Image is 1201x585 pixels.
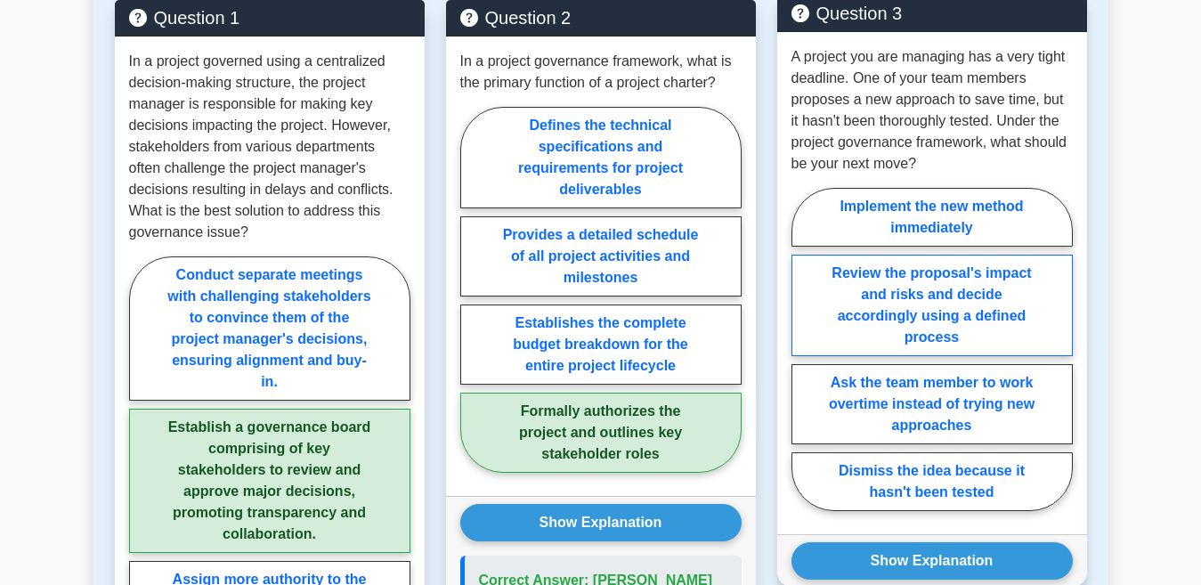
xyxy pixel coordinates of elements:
button: Show Explanation [791,542,1073,580]
h5: Question 1 [129,7,410,28]
p: In a project governance framework, what is the primary function of a project charter? [460,51,742,93]
h5: Question 2 [460,7,742,28]
label: Conduct separate meetings with challenging stakeholders to convince them of the project manager's... [129,256,410,401]
label: Defines the technical specifications and requirements for project deliverables [460,107,742,208]
label: Ask the team member to work overtime instead of trying new approaches [791,364,1073,444]
label: Establishes the complete budget breakdown for the entire project lifecycle [460,305,742,385]
label: Review the proposal's impact and risks and decide accordingly using a defined process [791,255,1073,356]
label: Establish a governance board comprising of key stakeholders to review and approve major decisions... [129,409,410,553]
h5: Question 3 [791,3,1073,24]
label: Provides a detailed schedule of all project activities and milestones [460,216,742,297]
label: Dismiss the idea because it hasn't been tested [791,452,1073,511]
p: A project you are managing has a very tight deadline. One of your team members proposes a new app... [791,46,1073,175]
p: In a project governed using a centralized decision-making structure, the project manager is respo... [129,51,410,243]
label: Formally authorizes the project and outlines key stakeholder roles [460,393,742,473]
button: Show Explanation [460,504,742,541]
label: Implement the new method immediately [791,188,1073,247]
